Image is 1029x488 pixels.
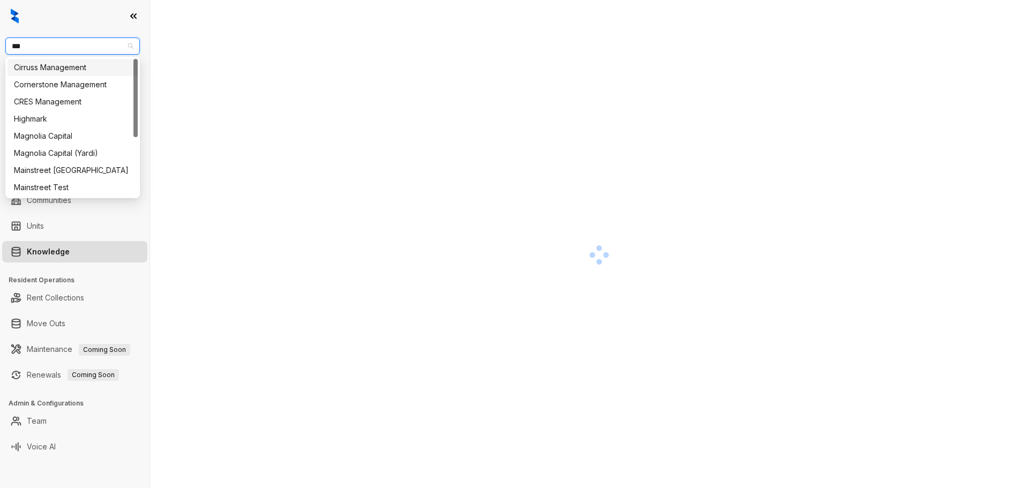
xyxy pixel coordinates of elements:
[14,130,131,142] div: Magnolia Capital
[8,59,138,76] div: Cirruss Management
[11,9,19,24] img: logo
[14,147,131,159] div: Magnolia Capital (Yardi)
[8,179,138,196] div: Mainstreet Test
[14,79,131,91] div: Cornerstone Management
[2,339,147,360] li: Maintenance
[14,62,131,73] div: Cirruss Management
[8,76,138,93] div: Cornerstone Management
[8,162,138,179] div: Mainstreet Canada
[2,436,147,457] li: Voice AI
[27,364,119,386] a: RenewalsComing Soon
[2,72,147,93] li: Leads
[2,190,147,211] li: Communities
[8,93,138,110] div: CRES Management
[27,410,47,432] a: Team
[27,190,71,211] a: Communities
[27,436,56,457] a: Voice AI
[8,127,138,145] div: Magnolia Capital
[2,118,147,139] li: Leasing
[2,144,147,165] li: Collections
[2,313,147,334] li: Move Outs
[14,182,131,193] div: Mainstreet Test
[27,215,44,237] a: Units
[27,287,84,309] a: Rent Collections
[14,96,131,108] div: CRES Management
[27,241,70,262] a: Knowledge
[2,364,147,386] li: Renewals
[9,399,150,408] h3: Admin & Configurations
[9,275,150,285] h3: Resident Operations
[79,344,130,356] span: Coming Soon
[2,241,147,262] li: Knowledge
[2,215,147,237] li: Units
[27,313,65,334] a: Move Outs
[2,287,147,309] li: Rent Collections
[8,145,138,162] div: Magnolia Capital (Yardi)
[8,110,138,127] div: Highmark
[68,369,119,381] span: Coming Soon
[14,113,131,125] div: Highmark
[2,410,147,432] li: Team
[14,164,131,176] div: Mainstreet [GEOGRAPHIC_DATA]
